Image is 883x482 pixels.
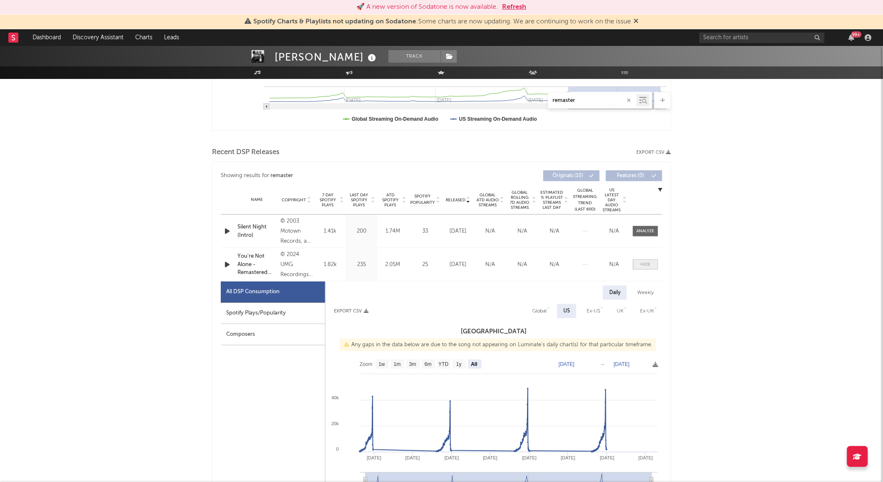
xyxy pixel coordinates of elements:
[394,362,401,368] text: 1m
[336,447,339,452] text: 0
[340,339,656,351] div: Any gaps in the data below are due to the song not appearing on Luminate's daily chart(s) for tha...
[444,456,459,461] text: [DATE]
[409,362,416,368] text: 3m
[602,188,622,213] span: US Latest Day Audio Streams
[633,18,638,25] span: Dismiss
[411,193,435,206] span: Spotify Popularity
[317,227,344,236] div: 1.41k
[483,456,498,461] text: [DATE]
[508,261,536,269] div: N/A
[352,116,439,122] text: Global Streaming On-Demand Audio
[411,227,440,236] div: 33
[331,421,339,426] text: 20k
[587,306,600,316] div: Ex-US
[348,227,375,236] div: 200
[378,362,385,368] text: 1w
[425,362,432,368] text: 6m
[221,282,325,303] div: All DSP Consumption
[348,261,375,269] div: 235
[367,456,381,461] text: [DATE]
[389,50,441,63] button: Track
[559,361,575,367] text: [DATE]
[476,227,504,236] div: N/A
[540,190,563,210] span: Estimated % Playlist Streams Last Day
[439,362,449,368] text: YTD
[360,362,373,368] text: Zoom
[508,227,536,236] div: N/A
[522,456,537,461] text: [DATE]
[640,306,654,316] div: Ex-UK
[602,227,627,236] div: N/A
[614,361,630,367] text: [DATE]
[548,97,636,104] input: Search by song name or URL
[317,193,339,208] span: 7 Day Spotify Plays
[253,18,416,25] span: Spotify Charts & Playlists not updating on Sodatone
[502,2,527,12] button: Refresh
[476,193,499,208] span: Global ATD Audio Streams
[226,287,280,297] div: All DSP Consumption
[357,2,498,12] div: 🚀 A new version of Sodatone is now available.
[317,261,344,269] div: 1.82k
[331,395,339,400] text: 40k
[561,456,575,461] text: [DATE]
[603,286,627,300] div: Daily
[476,261,504,269] div: N/A
[379,261,406,269] div: 2.05M
[606,170,662,181] button: Features(0)
[221,303,325,324] div: Spotify Plays/Popularity
[406,456,420,461] text: [DATE]
[549,173,587,178] span: Originals ( 10 )
[444,227,472,236] div: [DATE]
[221,324,325,345] div: Composers
[280,216,313,246] div: © 2003 Motown Records, a Division of UMG Recordings, Inc.
[573,188,598,213] div: Global Streaming Trend (Last 60D)
[158,29,185,46] a: Leads
[348,193,370,208] span: Last Day Spotify Plays
[617,306,623,316] div: UK
[540,227,568,236] div: N/A
[334,309,368,314] button: Export CSV
[446,198,465,203] span: Released
[212,147,280,157] span: Recent DSP Releases
[237,252,276,277] a: You're Not Alone - Remastered 2024
[600,456,615,461] text: [DATE]
[129,29,158,46] a: Charts
[638,456,653,461] text: [DATE]
[508,190,531,210] span: Global Rolling 7D Audio Streams
[636,150,671,155] button: Export CSV
[237,197,276,203] div: Name
[540,261,568,269] div: N/A
[543,170,600,181] button: Originals(10)
[271,171,293,181] div: remaster
[237,223,276,239] a: Silent Night (Intro)
[851,31,862,38] div: 99 +
[459,116,537,122] text: US Streaming On-Demand Audio
[275,50,378,64] div: [PERSON_NAME]
[532,306,547,316] div: Global
[325,327,662,337] h3: [GEOGRAPHIC_DATA]
[282,198,306,203] span: Copyright
[379,227,406,236] div: 1.74M
[602,261,627,269] div: N/A
[456,362,462,368] text: 1y
[471,362,477,368] text: All
[600,361,605,367] text: →
[411,261,440,269] div: 25
[27,29,67,46] a: Dashboard
[67,29,129,46] a: Discovery Assistant
[253,18,631,25] span: : Some charts are now updating. We are continuing to work on the issue
[379,193,401,208] span: ATD Spotify Plays
[280,250,313,280] div: © 2024 UMG Recordings, Inc.
[611,173,650,178] span: Features ( 0 )
[849,34,855,41] button: 99+
[631,286,660,300] div: Weekly
[563,306,570,316] div: US
[699,33,825,43] input: Search for artists
[221,170,441,181] div: Showing results for
[444,261,472,269] div: [DATE]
